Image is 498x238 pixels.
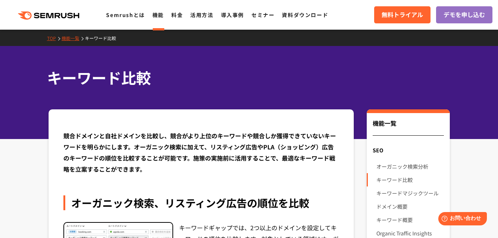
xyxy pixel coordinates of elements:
div: 機能一覧 [373,119,443,136]
a: 料金 [171,11,183,19]
a: 活用方法 [190,11,213,19]
a: Semrushとは [106,11,145,19]
div: オーガニック検索、リスティング広告の順位を比較 [63,195,339,210]
div: 競合ドメインと自社ドメインを比較し、競合がより上位のキーワードや競合しか獲得できていないキーワードを明らかにします。オーガニック検索に加えて、リスティング広告やPLA（ショッピング）広告のキーワ... [63,130,339,175]
div: SEO [367,143,449,157]
a: キーワード比較 [85,35,122,41]
a: キーワード比較 [376,173,443,186]
a: キーワード概要 [376,213,443,227]
a: 資料ダウンロード [282,11,328,19]
a: 無料トライアル [374,6,431,23]
a: ドメイン概要 [376,200,443,213]
a: デモを申し込む [436,6,492,23]
a: キーワードマジックツール [376,186,443,200]
a: 導入事例 [221,11,244,19]
h1: キーワード比較 [47,67,444,89]
span: デモを申し込む [443,10,485,20]
a: オーガニック検索分析 [376,160,443,173]
a: TOP [47,35,62,41]
span: 無料トライアル [382,10,423,20]
iframe: Help widget launcher [432,209,490,230]
a: 機能 [152,11,164,19]
a: セミナー [251,11,274,19]
a: 機能一覧 [62,35,85,41]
